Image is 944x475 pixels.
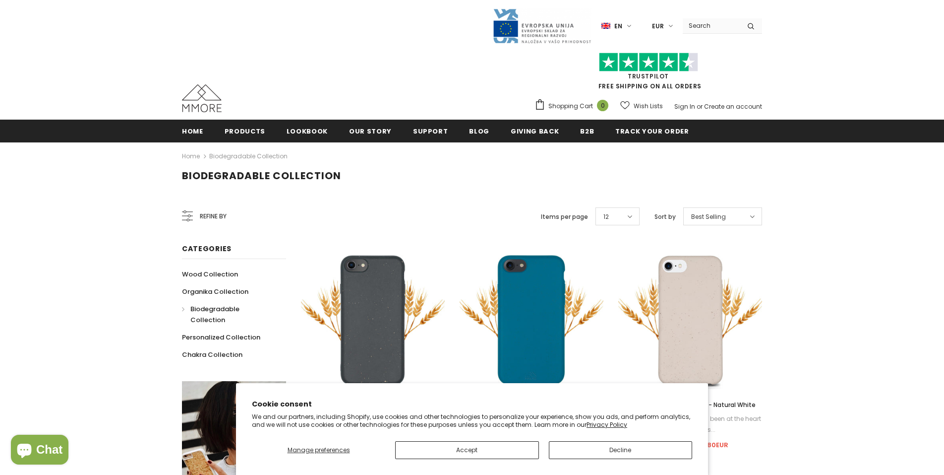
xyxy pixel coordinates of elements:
a: Products [225,120,265,142]
span: 0 [597,100,608,111]
button: Decline [549,441,693,459]
span: EUR [652,21,664,31]
a: B2B [580,120,594,142]
a: Home [182,150,200,162]
span: Categories [182,244,232,254]
span: Wood Collection [182,270,238,279]
a: Create an account [704,102,762,111]
a: Track your order [615,120,689,142]
span: 12 [603,212,609,222]
a: Privacy Policy [587,420,627,429]
span: Track your order [615,127,689,136]
span: FREE SHIPPING ON ALL ORDERS [534,57,762,90]
span: Personalized Collection [182,333,260,342]
span: Manage preferences [288,446,350,454]
span: €19.80EUR [693,440,728,450]
a: Home [182,120,203,142]
input: Search Site [683,18,740,33]
a: Biodegradable Collection [182,300,275,329]
span: Wish Lists [634,101,663,111]
span: Chakra Collection [182,350,242,359]
a: Giving back [511,120,559,142]
span: Shopping Cart [548,101,593,111]
span: Biodegradable Collection [182,169,341,183]
span: support [413,127,448,136]
img: Trust Pilot Stars [599,53,698,72]
a: Biodegradable Collection [209,152,288,160]
label: Sort by [654,212,676,222]
a: Organika Collection [182,283,248,300]
span: Products [225,127,265,136]
button: Accept [395,441,539,459]
span: Biodegradable Collection [190,304,239,325]
a: Trustpilot [628,72,669,80]
span: Refine by [200,211,227,222]
a: Wish Lists [620,97,663,115]
a: Sign In [674,102,695,111]
button: Manage preferences [252,441,385,459]
img: MMORE Cases [182,84,222,112]
span: Home [182,127,203,136]
a: Chakra Collection [182,346,242,363]
a: Blog [469,120,489,142]
a: support [413,120,448,142]
a: Wood Collection [182,266,238,283]
span: Lookbook [287,127,328,136]
span: or [697,102,703,111]
label: Items per page [541,212,588,222]
span: Best Selling [691,212,726,222]
a: Personalized Collection [182,329,260,346]
h2: Cookie consent [252,399,692,409]
span: Our Story [349,127,392,136]
img: Javni Razpis [492,8,591,44]
span: Organika Collection [182,287,248,296]
img: i-lang-1.png [601,22,610,30]
a: Shopping Cart 0 [534,99,613,114]
a: Lookbook [287,120,328,142]
span: en [614,21,622,31]
inbox-online-store-chat: Shopify online store chat [8,435,71,467]
a: Our Story [349,120,392,142]
p: We and our partners, including Shopify, use cookies and other technologies to personalize your ex... [252,413,692,428]
span: Blog [469,127,489,136]
a: Javni Razpis [492,21,591,30]
span: Giving back [511,127,559,136]
span: B2B [580,127,594,136]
